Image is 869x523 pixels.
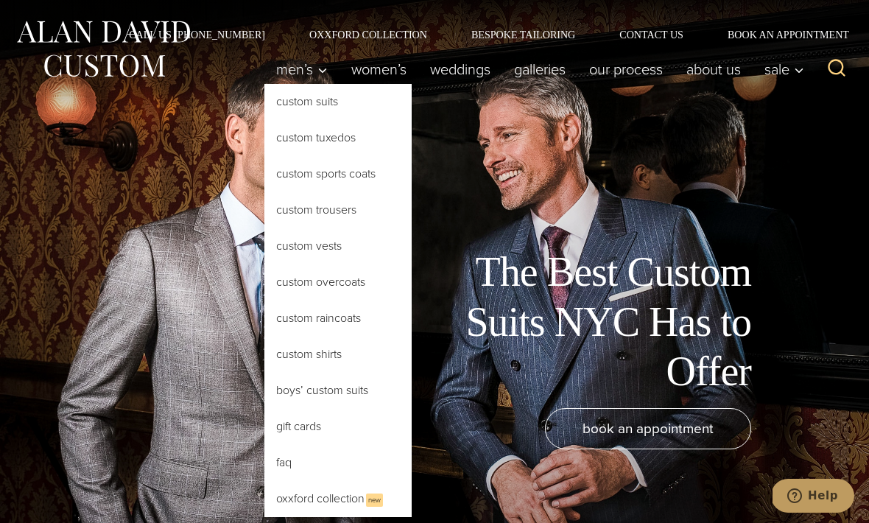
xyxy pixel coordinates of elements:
[577,55,675,84] a: Our Process
[753,55,812,84] button: Child menu of Sale
[264,264,412,300] a: Custom Overcoats
[264,55,812,84] nav: Primary Navigation
[264,228,412,264] a: Custom Vests
[15,16,191,82] img: Alan David Custom
[545,408,751,449] a: book an appointment
[287,29,449,40] a: Oxxford Collection
[418,55,502,84] a: weddings
[264,120,412,155] a: Custom Tuxedos
[107,29,854,40] nav: Secondary Navigation
[502,55,577,84] a: Galleries
[339,55,418,84] a: Women’s
[264,192,412,228] a: Custom Trousers
[706,29,854,40] a: Book an Appointment
[264,409,412,444] a: Gift Cards
[420,248,751,396] h1: The Best Custom Suits NYC Has to Offer
[107,29,287,40] a: Call Us [PHONE_NUMBER]
[264,156,412,192] a: Custom Sports Coats
[264,445,412,480] a: FAQ
[583,418,714,439] span: book an appointment
[773,479,854,516] iframe: Opens a widget where you can chat to one of our agents
[264,301,412,336] a: Custom Raincoats
[449,29,597,40] a: Bespoke Tailoring
[366,494,383,507] span: New
[264,481,412,517] a: Oxxford CollectionNew
[264,84,412,119] a: Custom Suits
[264,337,412,372] a: Custom Shirts
[819,52,854,87] button: View Search Form
[264,373,412,408] a: Boys’ Custom Suits
[675,55,753,84] a: About Us
[597,29,706,40] a: Contact Us
[264,55,339,84] button: Child menu of Men’s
